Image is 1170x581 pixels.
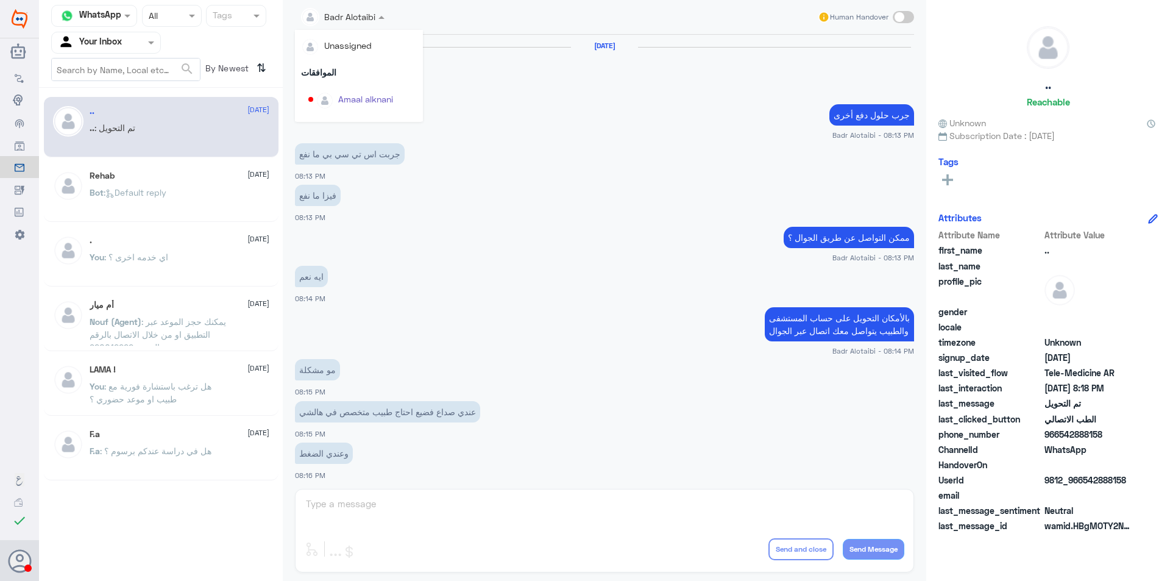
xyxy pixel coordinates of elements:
span: email [938,489,1042,502]
span: search [180,62,194,76]
span: You [90,252,104,262]
img: yourInbox.svg [58,34,76,52]
span: last_message_id [938,519,1042,532]
p: 2/8/2025, 8:13 PM [784,227,914,248]
p: 2/8/2025, 8:14 PM [765,307,914,341]
h6: Tags [938,156,959,167]
span: [DATE] [247,363,269,374]
span: : اي خدمه اخرى ؟ [104,252,168,262]
span: last_message_sentiment [938,504,1042,517]
p: 2/8/2025, 8:13 PM [295,143,405,165]
span: .. [1044,244,1133,257]
h5: .. [90,106,94,116]
span: 2025-08-02T17:01:03.804Z [1044,351,1133,364]
span: null [1044,321,1133,333]
span: 08:16 PM [295,471,325,479]
span: [DATE] [247,427,269,438]
span: 966542888158 [1044,428,1133,441]
h5: F.a [90,429,100,440]
h6: Attributes [938,212,982,223]
span: تم التحويل [1044,397,1133,410]
span: last_message [938,397,1042,410]
span: Attribute Value [1044,229,1133,241]
h5: .. [1045,78,1051,92]
img: defaultAdmin.png [53,365,83,395]
h6: Reachable [1027,96,1070,107]
span: : تم التحويل [94,123,135,133]
span: last_clicked_button [938,413,1042,426]
span: : يمكنك حجز الموعد عبر التطبيق او من خلال الاتصال بالرقم الموحد 920012222 [90,316,226,352]
div: Amaal alknani [338,93,393,105]
span: null [1044,458,1133,471]
span: By Newest [200,58,252,82]
span: 08:15 PM [295,430,325,438]
p: 2/8/2025, 8:13 PM [295,185,341,206]
p: 2/8/2025, 8:16 PM [295,443,353,464]
span: 08:13 PM [295,213,325,221]
span: [DATE] [247,169,269,180]
p: 2/8/2025, 8:15 PM [295,401,480,422]
img: defaultAdmin.png [1027,27,1069,68]
span: .. [90,123,94,133]
h5: أم ميار [90,300,114,310]
span: [DATE] [247,298,269,309]
button: Send Message [843,539,904,560]
span: Badr Alotaibi - 08:14 PM [832,346,914,356]
span: first_name [938,244,1042,257]
button: Send and close [768,538,834,560]
p: 2/8/2025, 8:15 PM [295,359,340,380]
i: ⇅ [257,58,266,78]
button: search [180,59,194,79]
span: locale [938,321,1042,333]
span: last_interaction [938,382,1042,394]
img: Widebot Logo [12,9,27,29]
i: check [12,513,27,528]
div: Unassigned [324,39,372,52]
img: defaultAdmin.png [302,39,318,55]
span: Attribute Name [938,229,1042,241]
img: defaultAdmin.png [53,300,83,330]
span: 08:14 PM [295,294,325,302]
span: 08:15 PM [295,388,325,396]
span: You [90,381,104,391]
span: Unknown [938,116,986,129]
span: gender [938,305,1042,318]
span: null [1044,489,1133,502]
h5: LAMA ! [90,365,116,375]
span: signup_date [938,351,1042,364]
span: profile_pic [938,275,1042,303]
span: timezone [938,336,1042,349]
span: 08:13 PM [295,172,325,180]
span: Tele-Medicine AR [1044,366,1133,379]
span: : هل في دراسة عندكم برسوم ؟ [100,446,211,456]
span: Subscription Date : [DATE] [938,129,1158,142]
button: Avatar [8,549,31,572]
img: whatsapp.png [58,7,76,25]
span: null [1044,305,1133,318]
h5: Rehab [90,171,115,181]
span: : Default reply [104,187,166,198]
img: defaultAdmin.png [317,93,333,109]
div: الموافقات [295,61,423,84]
img: defaultAdmin.png [53,235,83,266]
span: last_name [938,260,1042,273]
span: 9812_966542888158 [1044,474,1133,487]
span: Badr Alotaibi - 08:13 PM [832,252,914,263]
img: defaultAdmin.png [53,106,83,137]
p: 2/8/2025, 8:14 PM [295,266,328,287]
span: UserId [938,474,1042,487]
span: Human Handover [830,12,888,23]
span: 2 [1044,443,1133,456]
span: [DATE] [247,233,269,244]
p: 2/8/2025, 8:13 PM [829,104,914,126]
input: Search by Name, Local etc… [52,59,200,80]
img: defaultAdmin.png [53,171,83,201]
h6: [DATE] [571,41,638,50]
span: الطب الاتصالي [1044,413,1133,426]
span: : هل ترغب باستشارة فورية مع طبيب او موعد حضوري ؟ [90,381,211,404]
span: phone_number [938,428,1042,441]
img: defaultAdmin.png [53,429,83,460]
span: HandoverOn [938,458,1042,471]
span: wamid.HBgMOTY2NTQyODg4MTU4FQIAEhggOUNEODcyRUU2RkUwNUIyNjUxNUYyRjk1QUJFN0E3N0YA [1044,519,1133,532]
span: [DATE] [247,104,269,115]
